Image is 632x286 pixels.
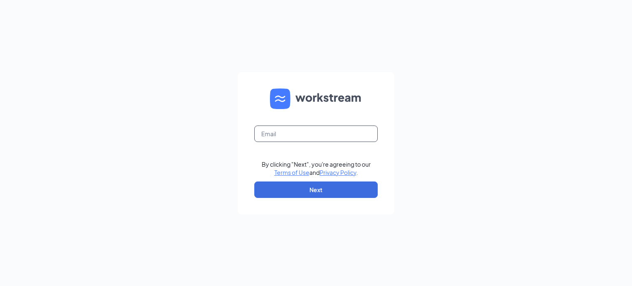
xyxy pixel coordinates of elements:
[262,160,371,177] div: By clicking "Next", you're agreeing to our and .
[270,88,362,109] img: WS logo and Workstream text
[274,169,309,176] a: Terms of Use
[254,126,378,142] input: Email
[254,181,378,198] button: Next
[320,169,356,176] a: Privacy Policy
